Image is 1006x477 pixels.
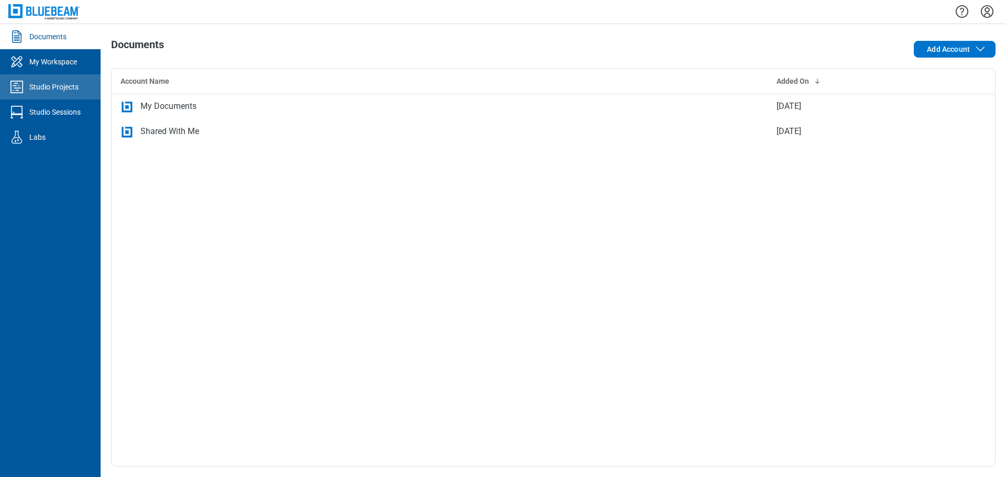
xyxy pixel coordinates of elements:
button: Settings [979,3,996,20]
div: My Documents [140,100,196,113]
svg: My Workspace [8,53,25,70]
svg: Labs [8,129,25,146]
table: bb-data-table [112,69,995,145]
div: Added On [777,76,936,86]
h1: Documents [111,39,164,56]
div: Account Name [121,76,760,86]
div: My Workspace [29,57,77,67]
td: [DATE] [768,119,945,144]
div: Studio Projects [29,82,79,92]
svg: Documents [8,28,25,45]
span: Add Account [927,44,970,54]
svg: Studio Projects [8,79,25,95]
img: Bluebeam, Inc. [8,4,80,19]
div: Documents [29,31,67,42]
div: Labs [29,132,46,142]
button: Add Account [914,41,996,58]
div: Studio Sessions [29,107,81,117]
div: Shared With Me [140,125,199,138]
svg: Studio Sessions [8,104,25,120]
td: [DATE] [768,94,945,119]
